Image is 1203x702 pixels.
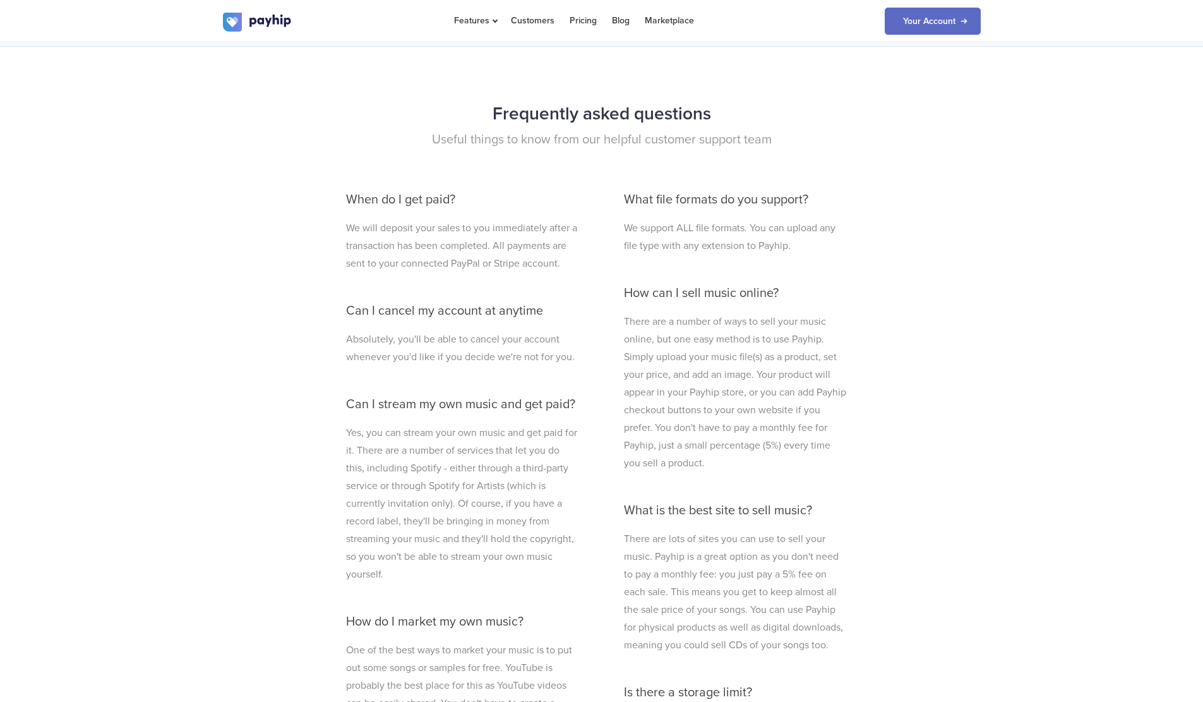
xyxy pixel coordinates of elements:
[624,504,846,517] h3: What is the best site to sell music?
[346,424,580,583] p: Yes, you can stream your own music and get paid for it. There are a number of services that let y...
[624,686,846,699] h3: Is there a storage limit?
[223,131,981,148] p: Useful things to know from our helpful customer support team
[346,304,580,318] h3: Can I cancel my account at anytime
[624,219,846,255] p: We support ALL file formats. You can upload any file type with any extension to Payhip.
[346,397,580,411] h3: Can I stream my own music and get paid?
[454,15,496,26] span: Features
[346,219,580,272] p: We will deposit your sales to you immediately after a transaction has been completed. All payment...
[223,13,292,32] img: logo.svg
[624,530,846,654] p: There are lots of sites you can use to sell your music. Payhip is a great option as you don't nee...
[346,330,580,366] p: Absolutely, you'll be able to cancel your account whenever you'd like if you decide we're not for...
[223,97,981,131] h2: Frequently asked questions
[624,193,846,207] h3: What file formats do you support?
[885,8,981,35] a: Your Account
[346,193,580,207] h3: When do I get paid?
[346,615,580,629] h3: How do I market my own music?
[624,286,846,300] h3: How can I sell music online?
[624,313,846,472] p: There are a number of ways to sell your music online, but one easy method is to use Payhip. Simpl...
